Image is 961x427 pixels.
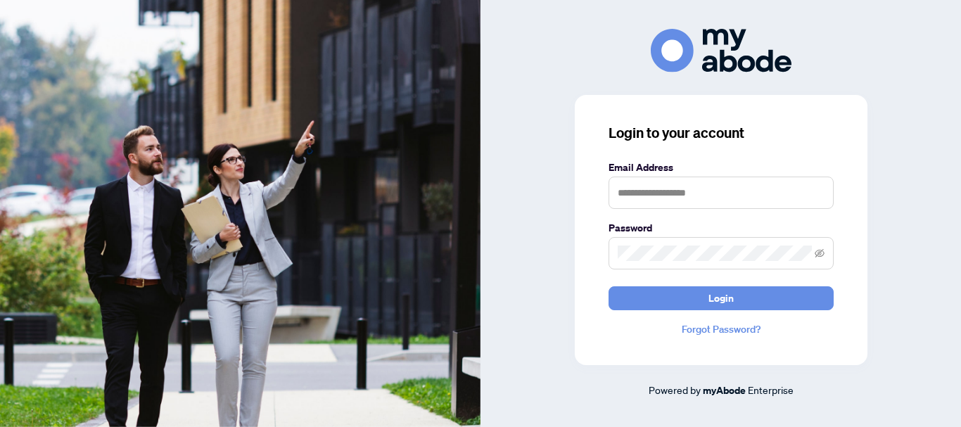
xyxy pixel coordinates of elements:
button: Login [609,286,834,310]
h3: Login to your account [609,123,834,143]
span: Enterprise [748,383,794,396]
img: ma-logo [651,29,791,72]
a: myAbode [703,383,746,398]
span: Powered by [649,383,701,396]
span: Login [708,287,734,310]
a: Forgot Password? [609,321,834,337]
span: eye-invisible [815,248,825,258]
label: Email Address [609,160,834,175]
label: Password [609,220,834,236]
